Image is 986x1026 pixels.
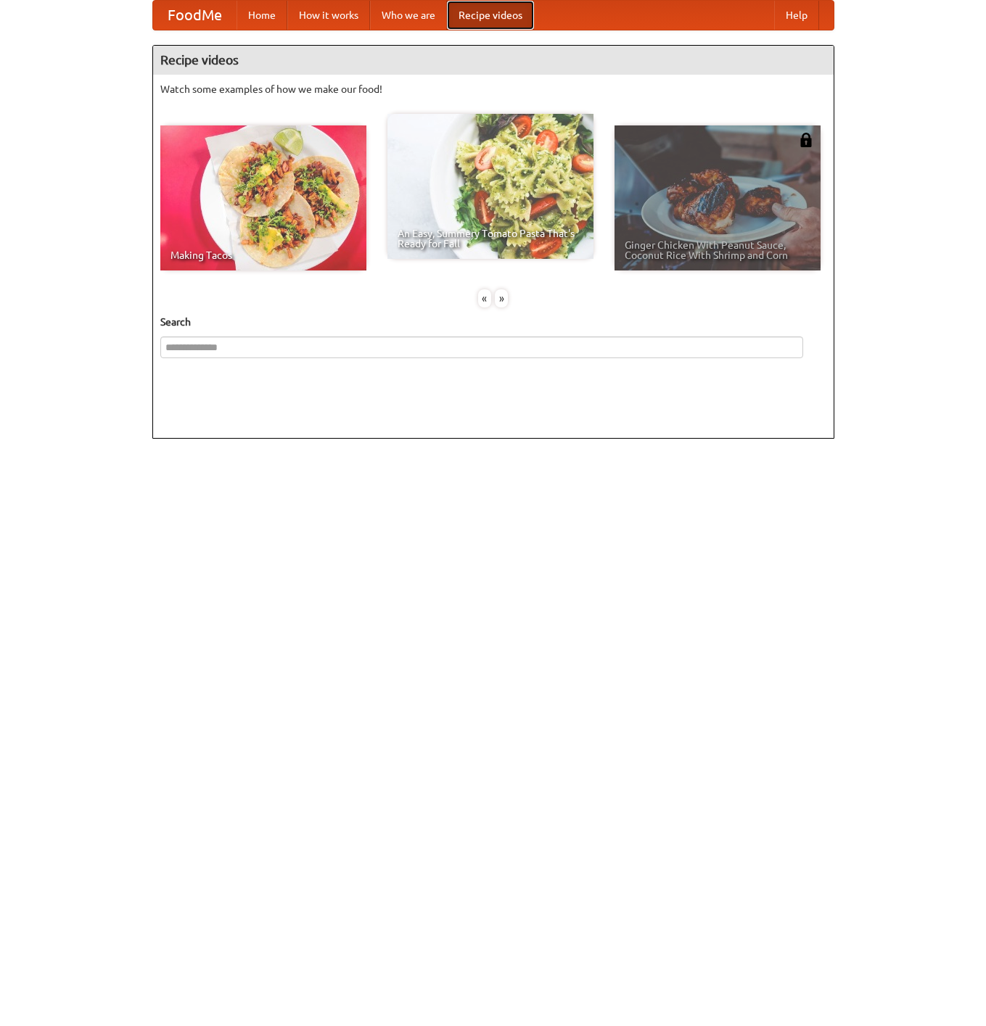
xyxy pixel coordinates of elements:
a: Home [237,1,287,30]
a: Recipe videos [447,1,534,30]
div: « [478,289,491,307]
div: » [495,289,508,307]
span: Making Tacos [171,250,356,260]
h4: Recipe videos [153,46,834,75]
a: An Easy, Summery Tomato Pasta That's Ready for Fall [387,114,593,259]
span: An Easy, Summery Tomato Pasta That's Ready for Fall [398,228,583,249]
a: Making Tacos [160,125,366,270]
a: FoodMe [153,1,237,30]
a: Help [774,1,819,30]
a: How it works [287,1,370,30]
h5: Search [160,315,826,329]
p: Watch some examples of how we make our food! [160,82,826,96]
img: 483408.png [799,133,813,147]
a: Who we are [370,1,447,30]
